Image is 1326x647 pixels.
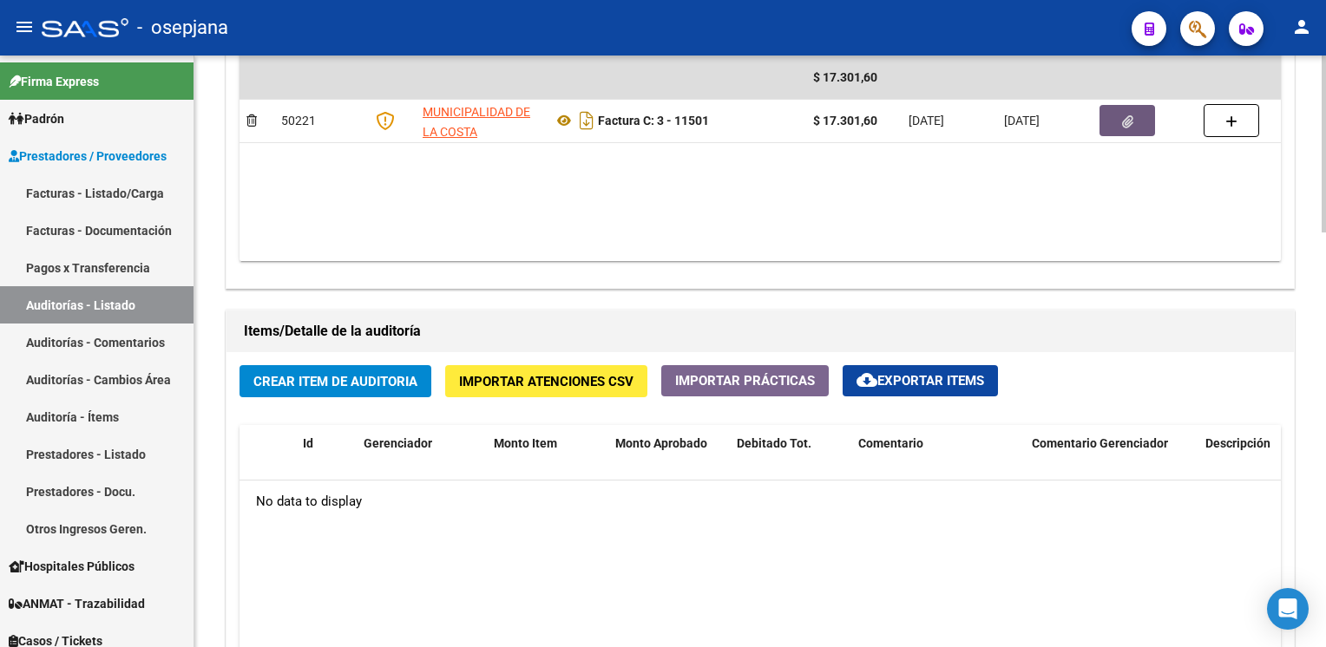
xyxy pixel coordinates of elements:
datatable-header-cell: Comentario Gerenciador [1025,425,1198,501]
span: Debitado Tot. [737,436,811,450]
mat-icon: cloud_download [857,369,877,390]
span: $ 17.301,60 [813,70,877,84]
i: Descargar documento [575,107,598,134]
span: Monto Item [494,436,557,450]
div: No data to display [240,480,1281,524]
span: Prestadores / Proveedores [9,147,167,166]
span: Hospitales Públicos [9,557,135,576]
datatable-header-cell: Monto Aprobado [608,425,730,501]
span: MUNICIPALIDAD DE LA COSTA [423,105,530,139]
span: Gerenciador [364,436,432,450]
h1: Items/Detalle de la auditoría [244,317,1277,345]
button: Exportar Items [843,365,998,396]
span: [DATE] [1004,114,1040,127]
span: Firma Express [9,72,99,91]
span: Monto Aprobado [615,436,707,450]
datatable-header-cell: Debitado Tot. [730,425,851,501]
div: Open Intercom Messenger [1267,588,1309,630]
span: Comentario Gerenciador [1032,436,1168,450]
span: Importar Prácticas [675,373,815,389]
datatable-header-cell: Id [296,425,357,501]
span: [DATE] [909,114,944,127]
span: Id [303,436,313,450]
span: Crear Item de Auditoria [253,374,417,389]
strong: Factura C: 3 - 11501 [598,114,709,127]
datatable-header-cell: Comentario [851,425,1025,501]
button: Importar Prácticas [661,365,829,396]
datatable-header-cell: Monto Item [487,425,608,501]
button: Importar Atenciones CSV [445,365,647,397]
span: Importar Atenciones CSV [459,374,633,389]
datatable-header-cell: Gerenciador [357,425,487,501]
span: Exportar Items [857,373,984,389]
span: Comentario [858,436,923,450]
mat-icon: person [1291,16,1312,37]
span: - osepjana [137,9,228,47]
span: 50221 [281,114,316,127]
strong: $ 17.301,60 [813,114,877,127]
span: Descripción [1205,436,1270,450]
button: Crear Item de Auditoria [240,365,431,397]
span: ANMAT - Trazabilidad [9,594,145,613]
span: Padrón [9,109,64,128]
mat-icon: menu [14,16,35,37]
